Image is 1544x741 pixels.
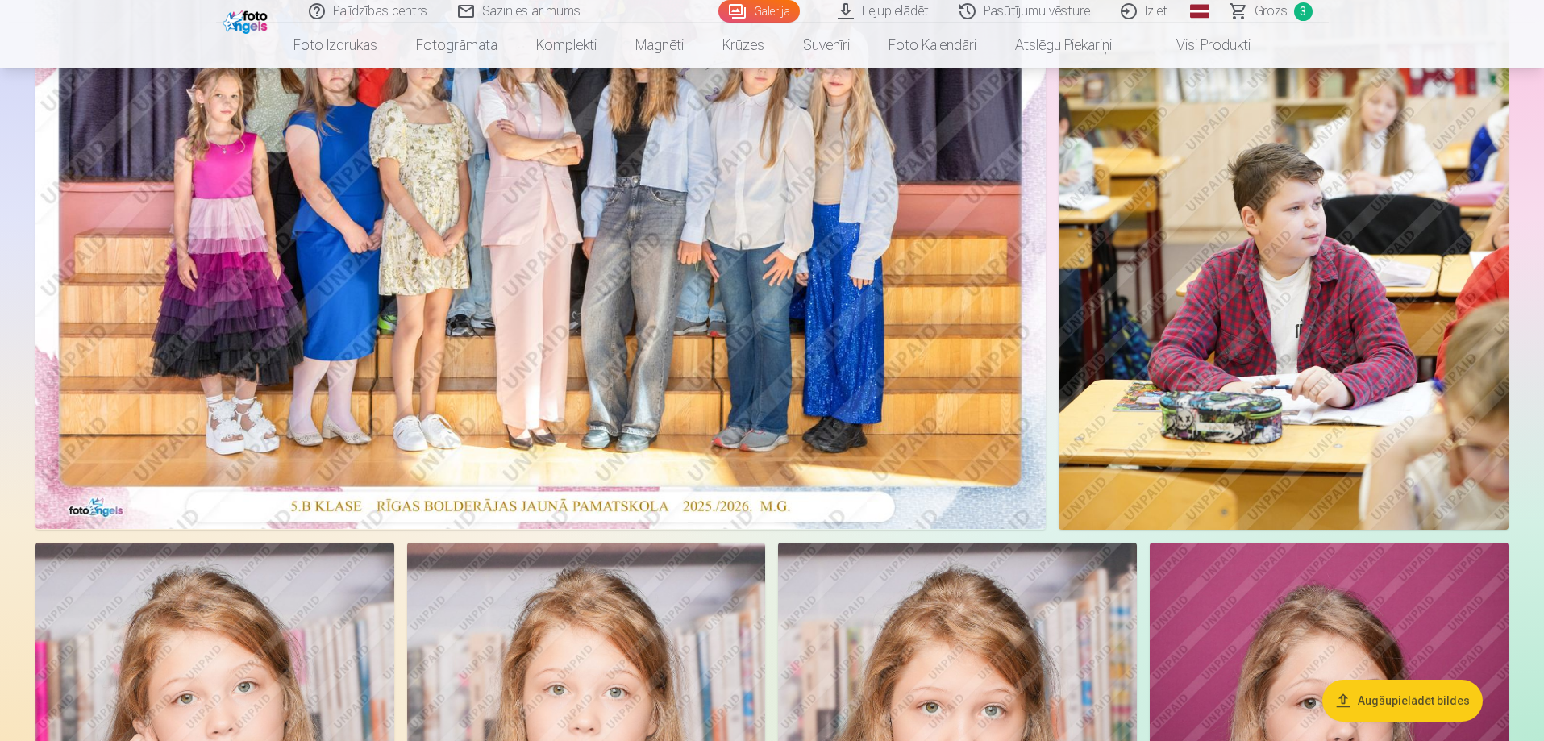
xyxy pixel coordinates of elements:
a: Foto izdrukas [274,23,397,68]
a: Suvenīri [784,23,869,68]
a: Krūzes [703,23,784,68]
a: Magnēti [616,23,703,68]
span: Grozs [1255,2,1288,21]
a: Visi produkti [1131,23,1270,68]
button: Augšupielādēt bildes [1322,680,1483,722]
a: Foto kalendāri [869,23,996,68]
span: 3 [1294,2,1313,21]
img: /fa1 [223,6,272,34]
a: Komplekti [517,23,616,68]
a: Fotogrāmata [397,23,517,68]
a: Atslēgu piekariņi [996,23,1131,68]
